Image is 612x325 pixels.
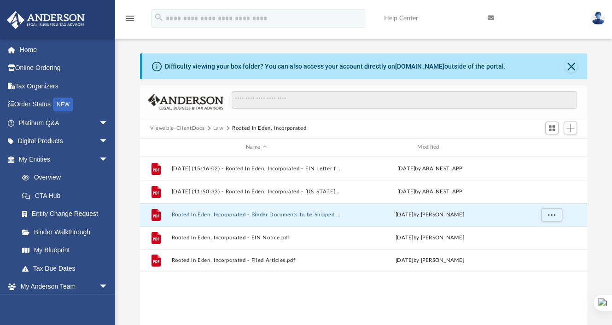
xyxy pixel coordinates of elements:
span: arrow_drop_down [99,132,117,151]
span: arrow_drop_down [99,278,117,296]
button: Add [564,122,577,134]
button: Rooted In Eden, Incorporated [232,124,306,133]
img: Anderson Advisors Platinum Portal [4,11,87,29]
a: My Anderson Teamarrow_drop_down [6,278,117,296]
button: [DATE] (11:50:33) - Rooted In Eden, Incorporated - [US_STATE] Franchise from [US_STATE] Comptroll... [171,189,341,195]
a: Tax Organizers [6,77,122,95]
div: NEW [53,98,73,111]
a: CTA Hub [13,186,122,205]
div: [DATE] by [PERSON_NAME] [345,256,514,265]
div: [DATE] by [PERSON_NAME] [345,210,514,219]
a: Online Ordering [6,59,122,77]
div: id [519,143,583,151]
div: [DATE] by ABA_NEST_APP [345,187,514,196]
a: Platinum Q&Aarrow_drop_down [6,114,122,132]
div: [DATE] by ABA_NEST_APP [345,164,514,173]
button: Close [565,60,577,73]
button: Law [213,124,224,133]
div: [DATE] by [PERSON_NAME] [345,233,514,242]
div: Difficulty viewing your box folder? You can also access your account directly on outside of the p... [165,62,506,71]
div: Name [171,143,341,151]
span: arrow_drop_down [99,150,117,169]
a: menu [124,17,135,24]
a: Digital Productsarrow_drop_down [6,132,122,151]
div: Modified [345,143,515,151]
a: Binder Walkthrough [13,223,122,241]
a: My Blueprint [13,241,117,260]
a: Entity Change Request [13,205,122,223]
button: Rooted In Eden, Incorporated - EIN Notice.pdf [171,235,341,241]
span: arrow_drop_down [99,114,117,133]
button: [DATE] (15:16:02) - Rooted In Eden, Incorporated - EIN Letter from IRS.pdf [171,166,341,172]
button: Rooted In Eden, Incorporated - Binder Documents to be Shipped.pdf [171,212,341,218]
i: menu [124,13,135,24]
div: id [144,143,167,151]
a: [DOMAIN_NAME] [395,63,444,70]
a: Tax Due Dates [13,259,122,278]
i: search [154,12,164,23]
a: Home [6,41,122,59]
a: Overview [13,168,122,187]
button: More options [541,208,562,221]
input: Search files and folders [232,91,577,109]
a: My Entitiesarrow_drop_down [6,150,122,168]
button: Switch to Grid View [545,122,559,134]
button: Viewable-ClientDocs [150,124,204,133]
button: Rooted In Eden, Incorporated - Filed Articles.pdf [171,257,341,263]
a: Order StatusNEW [6,95,122,114]
img: User Pic [591,12,605,25]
